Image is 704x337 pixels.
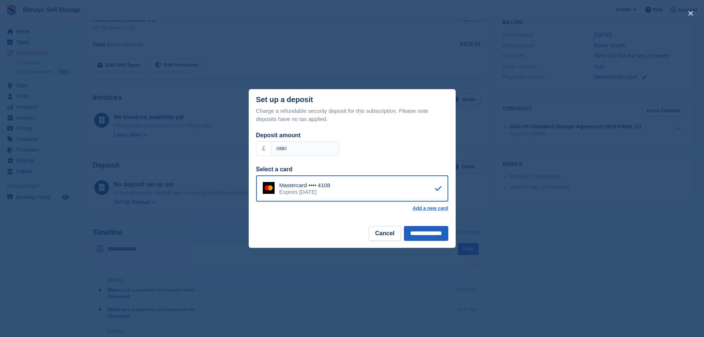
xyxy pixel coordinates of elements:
div: Expires [DATE] [279,189,330,195]
div: Select a card [256,165,448,174]
button: Cancel [369,226,401,241]
p: Charge a refundable security deposit for this subscription. Please note deposits have no tax appl... [256,107,448,124]
label: Deposit amount [256,132,301,138]
a: Add a new card [412,205,448,211]
img: Mastercard Logo [263,182,275,194]
div: Set up a deposit [256,95,313,104]
div: Mastercard •••• 4108 [279,182,330,189]
button: close [685,7,697,19]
